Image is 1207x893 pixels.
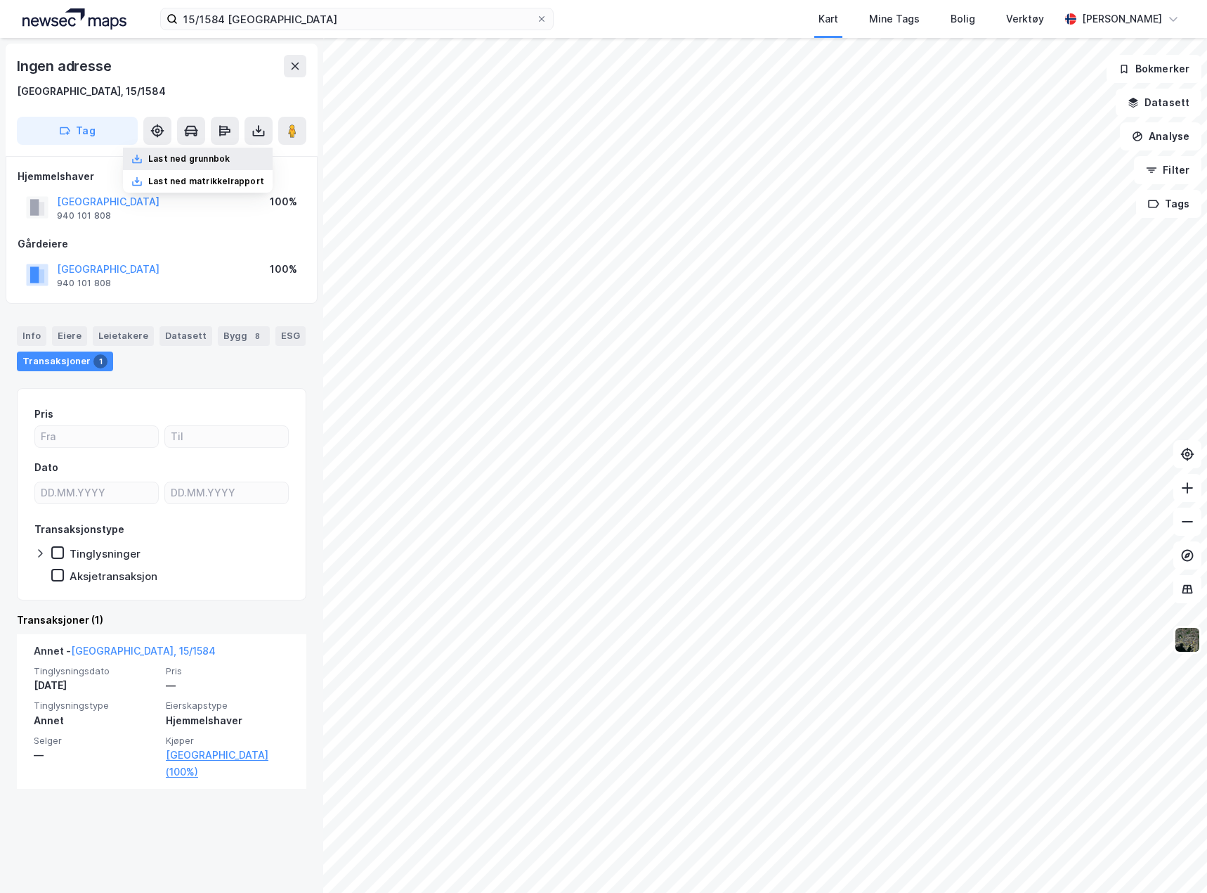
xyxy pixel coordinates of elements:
a: [GEOGRAPHIC_DATA] (100%) [166,747,289,780]
img: 9k= [1174,627,1201,653]
div: 940 101 808 [57,210,111,221]
div: Dato [34,459,58,476]
div: 1 [93,354,107,368]
div: Pris [34,406,53,423]
div: ESG [275,326,306,346]
button: Analyse [1120,122,1201,150]
button: Filter [1134,156,1201,184]
div: Transaksjoner (1) [17,612,306,629]
input: DD.MM.YYYY [35,482,158,503]
span: Pris [166,665,289,677]
button: Tags [1136,190,1201,218]
input: Fra [35,426,158,447]
div: Mine Tags [869,11,920,27]
div: Gårdeiere [18,236,306,252]
button: Datasett [1116,89,1201,117]
button: Bokmerker [1107,55,1201,83]
span: Kjøper [166,735,289,747]
input: Søk på adresse, matrikkel, gårdeiere, leietakere eller personer [178,8,536,30]
button: Tag [17,117,138,145]
div: Annet [34,712,157,729]
span: Tinglysningsdato [34,665,157,677]
div: [DATE] [34,677,157,694]
div: Aksjetransaksjon [70,570,157,583]
div: Eiere [52,326,87,346]
div: Ingen adresse [17,55,114,77]
div: — [166,677,289,694]
span: Selger [34,735,157,747]
div: Last ned matrikkelrapport [148,176,264,187]
div: 940 101 808 [57,278,111,289]
img: logo.a4113a55bc3d86da70a041830d287a7e.svg [22,8,126,30]
div: Hjemmelshaver [166,712,289,729]
div: Bolig [951,11,975,27]
div: Kart [818,11,838,27]
a: [GEOGRAPHIC_DATA], 15/1584 [71,645,216,657]
div: 8 [250,329,264,343]
div: Last ned grunnbok [148,153,230,165]
div: Transaksjoner [17,352,113,371]
div: Info [17,326,46,346]
iframe: Chat Widget [1137,825,1207,893]
input: DD.MM.YYYY [165,482,288,503]
div: Leietakere [93,326,154,346]
div: — [34,747,157,764]
div: Annet - [34,643,216,665]
span: Eierskapstype [166,700,289,712]
div: Bygg [218,326,270,346]
div: Hjemmelshaver [18,168,306,185]
div: 100% [270,193,297,210]
div: [PERSON_NAME] [1082,11,1162,27]
div: [GEOGRAPHIC_DATA], 15/1584 [17,83,166,100]
div: Kontrollprogram for chat [1137,825,1207,893]
div: Verktøy [1006,11,1044,27]
input: Til [165,426,288,447]
span: Tinglysningstype [34,700,157,712]
div: Datasett [159,326,212,346]
div: Tinglysninger [70,547,141,560]
div: Transaksjonstype [34,521,124,538]
div: 100% [270,261,297,278]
